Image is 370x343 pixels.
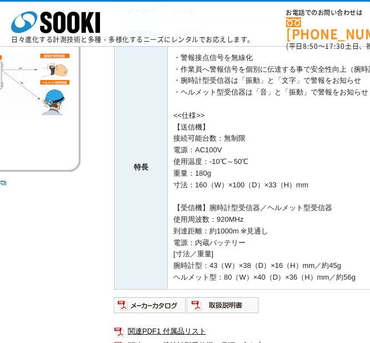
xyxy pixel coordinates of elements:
img: メーカーカタログ [114,296,187,314]
p: 日々進化する計測技術と多種・多様化するニーズにレンタルでお応えします。 [11,36,254,43]
a: メーカーカタログ [114,304,187,312]
a: 取扱説明書 [187,304,259,312]
span: 17:30 [325,41,345,51]
th: 特長 [114,46,168,289]
span: 8:50 [303,41,318,51]
img: 取扱説明書 [187,296,259,314]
